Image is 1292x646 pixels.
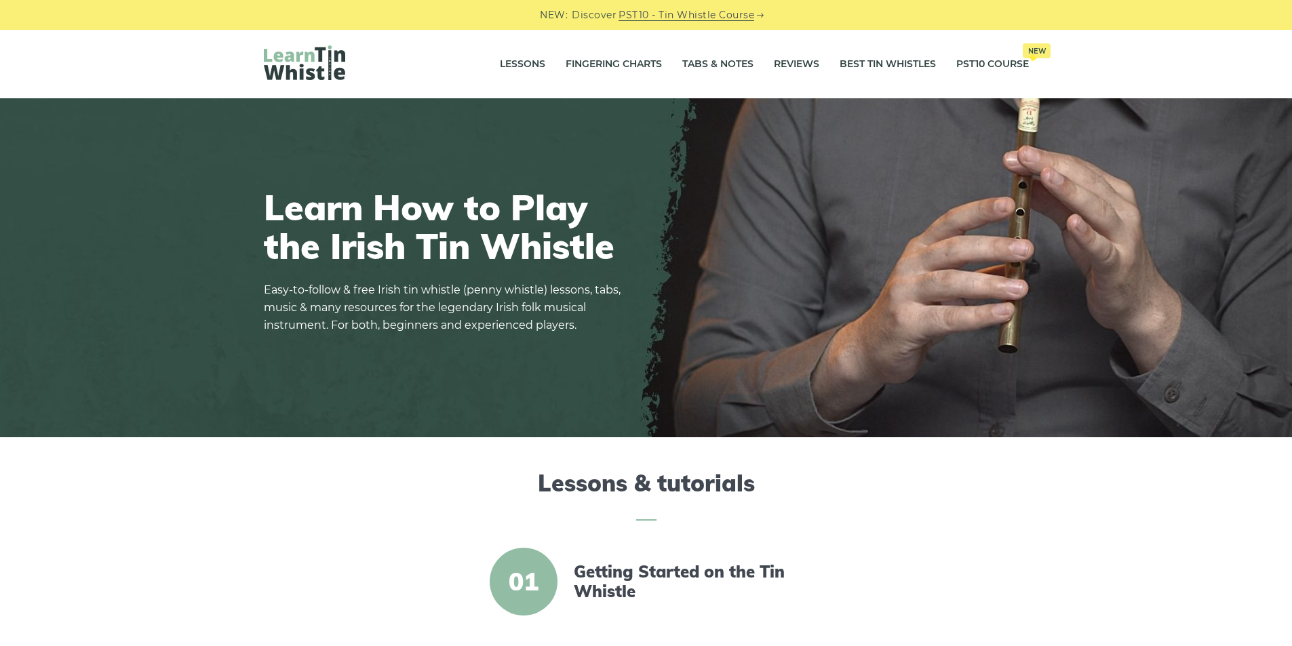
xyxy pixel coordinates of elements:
a: PST10 CourseNew [956,47,1029,81]
a: Fingering Charts [566,47,662,81]
a: Tabs & Notes [682,47,753,81]
a: Reviews [774,47,819,81]
h1: Learn How to Play the Irish Tin Whistle [264,188,630,265]
h2: Lessons & tutorials [264,470,1029,521]
a: Best Tin Whistles [840,47,936,81]
p: Easy-to-follow & free Irish tin whistle (penny whistle) lessons, tabs, music & many resources for... [264,281,630,334]
img: LearnTinWhistle.com [264,45,345,80]
span: New [1023,43,1051,58]
a: Lessons [500,47,545,81]
a: Getting Started on the Tin Whistle [574,562,807,601]
span: 01 [490,548,557,615]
